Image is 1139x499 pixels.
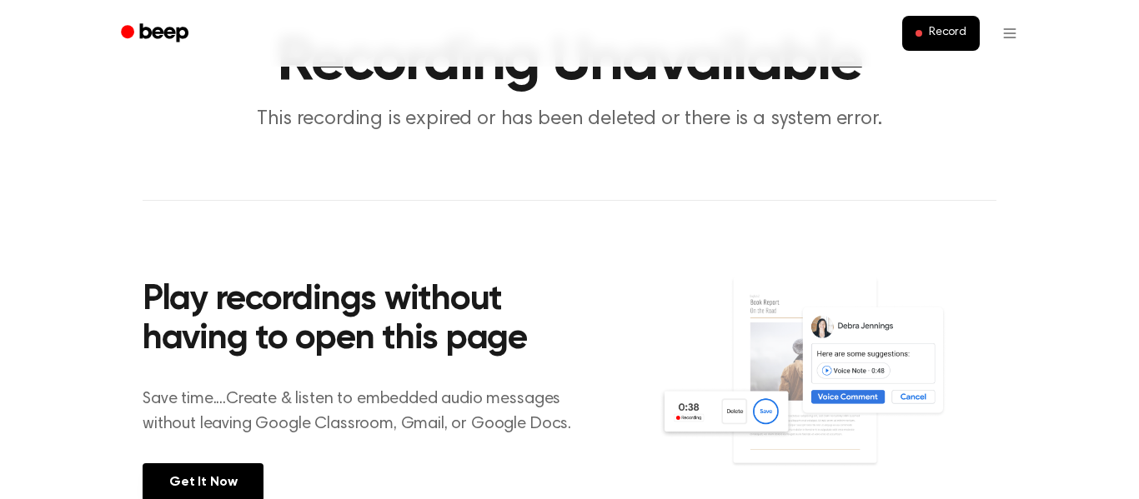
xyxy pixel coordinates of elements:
span: Record [929,26,966,41]
button: Open menu [990,13,1030,53]
p: This recording is expired or has been deleted or there is a system error. [249,106,890,133]
h2: Play recordings without having to open this page [143,281,592,360]
p: Save time....Create & listen to embedded audio messages without leaving Google Classroom, Gmail, ... [143,387,592,437]
a: Beep [109,17,203,50]
button: Record [902,16,980,51]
